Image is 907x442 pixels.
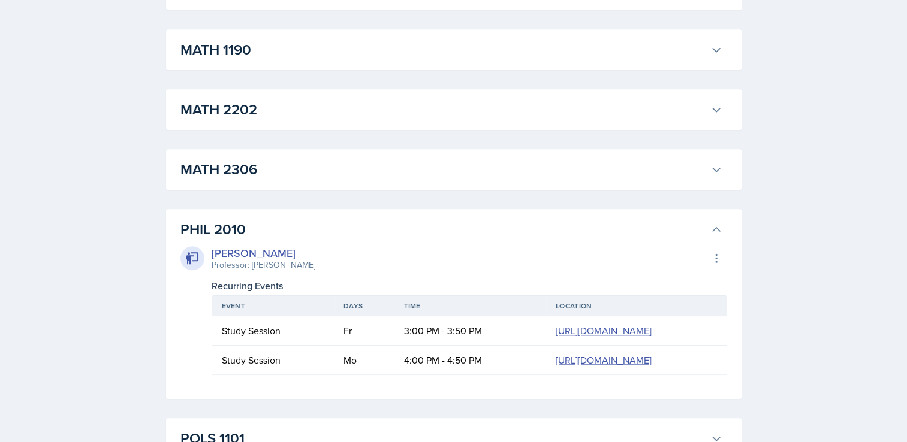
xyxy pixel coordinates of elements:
a: [URL][DOMAIN_NAME] [556,353,652,367]
div: Recurring Events [212,278,727,293]
td: Mo [334,346,394,374]
button: MATH 1190 [178,37,725,63]
h3: MATH 2306 [180,159,706,180]
div: [PERSON_NAME] [212,245,315,261]
h3: PHIL 2010 [180,219,706,240]
div: Study Session [222,323,324,338]
th: Event [212,296,334,316]
td: 4:00 PM - 4:50 PM [394,346,546,374]
h3: MATH 2202 [180,99,706,120]
th: Time [394,296,546,316]
th: Days [334,296,394,316]
button: PHIL 2010 [178,216,725,243]
div: Professor: [PERSON_NAME] [212,259,315,271]
td: 3:00 PM - 3:50 PM [394,316,546,346]
button: MATH 2202 [178,96,725,123]
th: Location [546,296,727,316]
td: Fr [334,316,394,346]
div: Study Session [222,353,324,367]
h3: MATH 1190 [180,39,706,60]
a: [URL][DOMAIN_NAME] [556,324,652,337]
button: MATH 2306 [178,156,725,183]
